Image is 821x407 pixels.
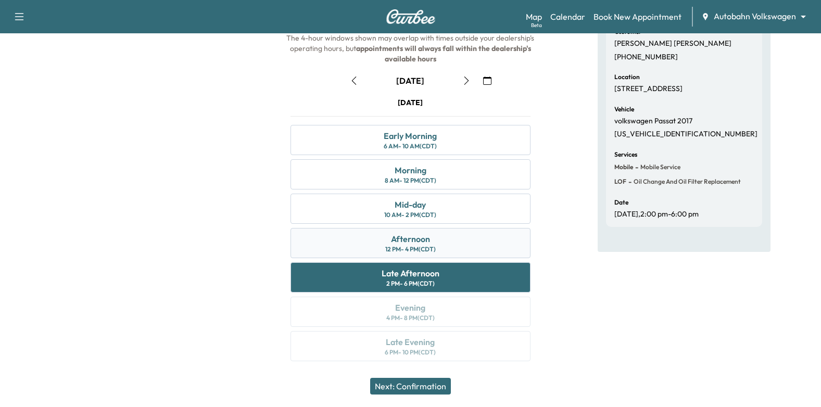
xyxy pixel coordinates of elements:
p: [STREET_ADDRESS] [614,84,683,94]
a: Book New Appointment [593,10,681,23]
p: volkswagen Passat 2017 [614,117,692,126]
div: [DATE] [396,75,424,86]
p: [DATE] , 2:00 pm - 6:00 pm [614,210,699,219]
div: Late Afternoon [382,267,439,279]
div: 6 AM - 10 AM (CDT) [384,142,437,150]
a: MapBeta [526,10,542,23]
span: The arrival window the night before the service date. The 4-hour windows shown may overlap with t... [286,2,536,63]
div: 10 AM - 2 PM (CDT) [384,211,436,219]
h6: Vehicle [614,106,634,112]
b: appointments will always fall within the dealership's available hours [356,44,533,63]
a: Calendar [550,10,585,23]
h6: Customer [614,29,641,35]
span: - [633,162,638,172]
div: Early Morning [384,130,437,142]
div: 12 PM - 4 PM (CDT) [385,245,436,253]
span: Mobile [614,163,633,171]
span: Autobahn Volkswagen [714,10,796,22]
h6: Location [614,74,640,80]
p: [PERSON_NAME] [PERSON_NAME] [614,39,731,48]
div: Afternoon [391,233,430,245]
span: LOF [614,177,626,186]
div: Morning [395,164,426,176]
h6: Services [614,151,637,158]
p: [PHONE_NUMBER] [614,53,678,62]
p: [US_VEHICLE_IDENTIFICATION_NUMBER] [614,130,757,139]
img: Curbee Logo [386,9,436,24]
span: Oil Change and Oil Filter Replacement [631,177,741,186]
h6: Date [614,199,628,206]
div: 2 PM - 6 PM (CDT) [386,279,435,288]
span: Mobile Service [638,163,680,171]
div: 8 AM - 12 PM (CDT) [385,176,436,185]
div: Beta [531,21,542,29]
div: Mid-day [395,198,426,211]
div: [DATE] [398,97,423,108]
span: - [626,176,631,187]
button: Next: Confirmation [370,378,451,395]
